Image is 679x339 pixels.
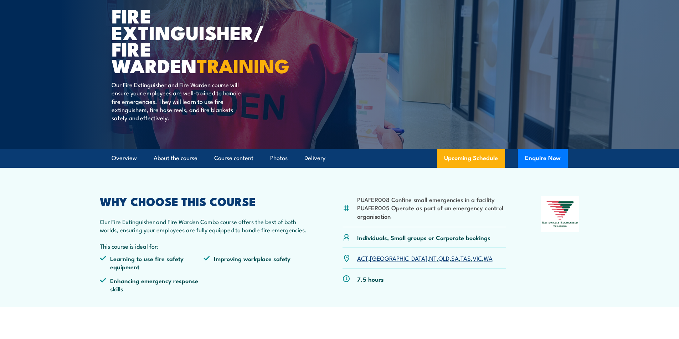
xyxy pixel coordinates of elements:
[100,217,308,234] p: Our Fire Extinguisher and Fire Warden Combo course offers the best of both worlds, ensuring your ...
[214,149,253,168] a: Course content
[461,254,471,262] a: TAS
[204,254,308,271] li: Improving workplace safety
[451,254,459,262] a: SA
[357,203,506,220] li: PUAFER005 Operate as part of an emergency control organisation
[438,254,449,262] a: QLD
[484,254,493,262] a: WA
[100,254,204,271] li: Learning to use fire safety equipment
[112,80,242,122] p: Our Fire Extinguisher and Fire Warden course will ensure your employees are well-trained to handl...
[112,7,288,74] h1: Fire Extinguisher/ Fire Warden
[357,233,490,242] p: Individuals, Small groups or Corporate bookings
[100,276,204,293] li: Enhancing emergency response skills
[112,149,137,168] a: Overview
[357,195,506,203] li: PUAFER008 Confine small emergencies in a facility
[357,275,384,283] p: 7.5 hours
[197,50,289,80] strong: TRAINING
[541,196,580,232] img: Nationally Recognised Training logo.
[357,254,493,262] p: , , , , , , ,
[154,149,197,168] a: About the course
[270,149,288,168] a: Photos
[100,196,308,206] h2: WHY CHOOSE THIS COURSE
[357,254,368,262] a: ACT
[473,254,482,262] a: VIC
[304,149,325,168] a: Delivery
[518,149,568,168] button: Enquire Now
[437,149,505,168] a: Upcoming Schedule
[100,242,308,250] p: This course is ideal for:
[370,254,427,262] a: [GEOGRAPHIC_DATA]
[429,254,437,262] a: NT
